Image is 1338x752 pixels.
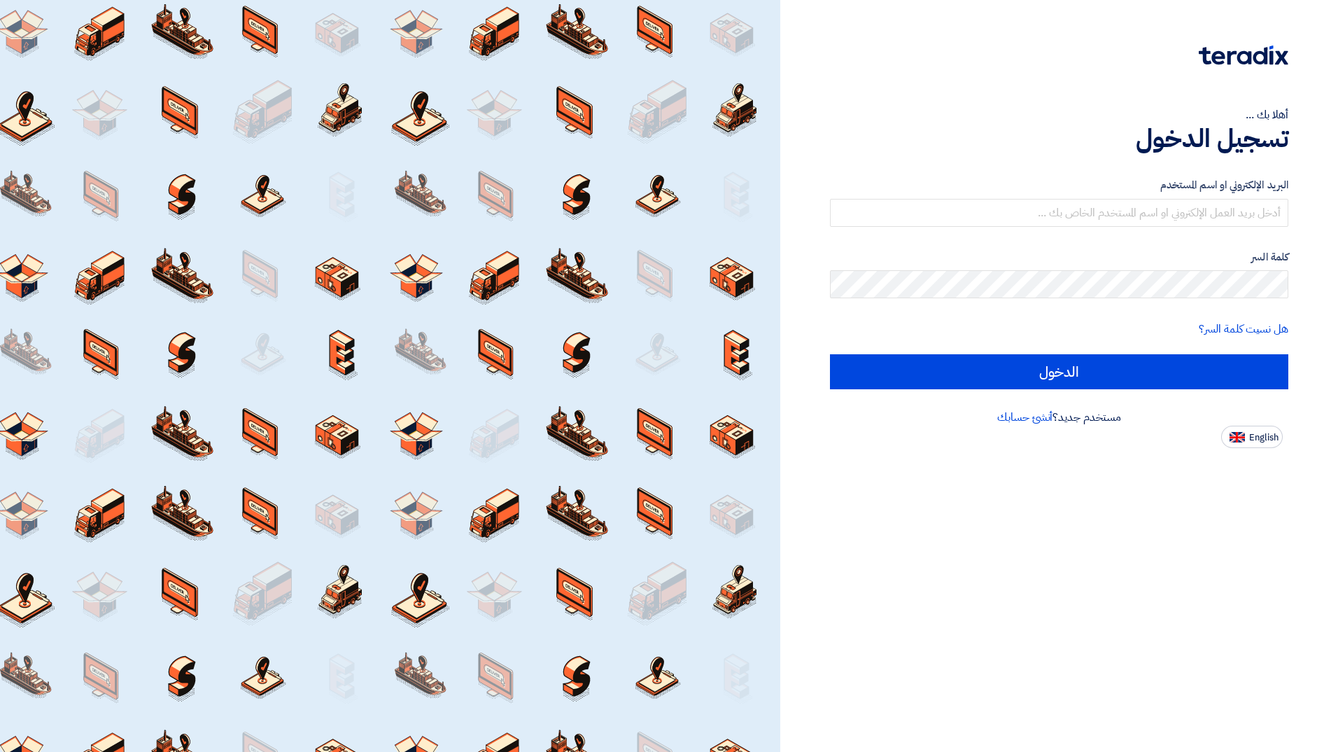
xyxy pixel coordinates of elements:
[830,409,1288,426] div: مستخدم جديد؟
[997,409,1052,426] a: أنشئ حسابك
[1199,321,1288,337] a: هل نسيت كلمة السر؟
[830,106,1288,123] div: أهلا بك ...
[1199,46,1288,65] img: Teradix logo
[1249,433,1279,443] span: English
[1221,426,1283,448] button: English
[830,177,1288,193] label: البريد الإلكتروني او اسم المستخدم
[830,249,1288,265] label: كلمة السر
[830,123,1288,154] h1: تسجيل الدخول
[1230,432,1245,443] img: en-US.png
[830,354,1288,389] input: الدخول
[830,199,1288,227] input: أدخل بريد العمل الإلكتروني او اسم المستخدم الخاص بك ...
